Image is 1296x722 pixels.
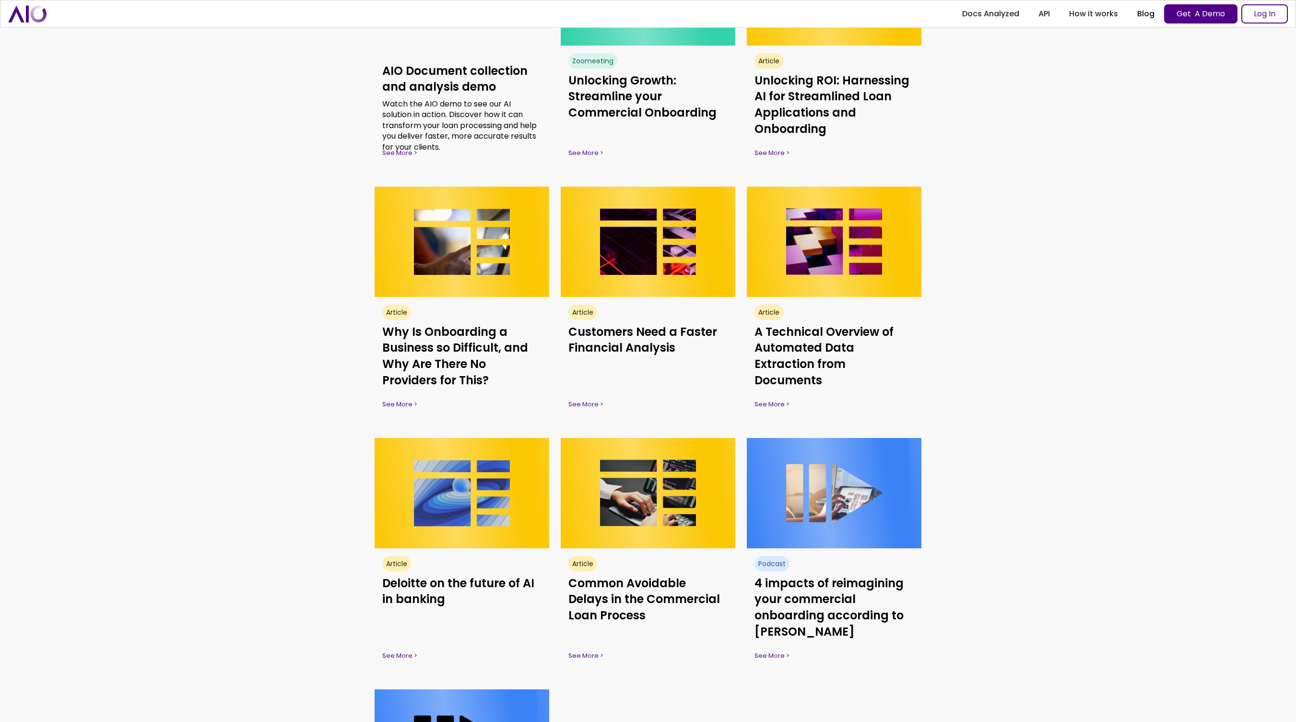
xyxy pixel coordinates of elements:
[1241,4,1288,24] a: Log In
[568,400,728,409] div: See More >
[568,324,728,356] h3: Customers Need a Faster Financial Analysis
[375,438,549,668] a: ArticleDeloitte on the future of AI in bankingSee More >
[382,324,542,388] h3: Why Is Onboarding a Business so Difficult, and Why Are There No Providers for This?
[382,63,542,95] h3: AIO Document collection and analysis demo
[386,559,407,568] div: Article
[382,651,542,661] div: See More >
[382,575,542,607] h3: Deloitte on the future of AI in banking
[572,56,613,66] div: Zoomeeting
[758,56,779,66] div: Article
[1128,5,1164,23] a: Blog
[572,308,593,317] div: Article
[754,148,914,158] div: See More >
[568,651,728,661] div: See More >
[747,187,921,417] a: ArticleA Technical Overview of Automated Data Extraction from DocumentsSee More >
[758,308,779,317] div: Article
[754,324,914,388] h3: A Technical Overview of Automated Data Extraction from Documents
[754,651,914,661] div: See More >
[1164,4,1237,24] a: Get A Demo
[561,438,735,668] a: ArticleCommon Avoidable Delays in the Commercial Loan ProcessSee More >
[754,575,914,639] h3: 4 impacts of reimagining your commercial onboarding according to [PERSON_NAME]
[758,559,786,568] div: Podcast
[386,308,407,317] div: Article
[754,400,914,409] div: See More >
[568,148,728,158] div: See More >
[382,148,542,158] div: See More >
[382,99,542,153] p: Watch the AIO demo to see our AI solution in action. Discover how it can transform your loan proc...
[568,575,728,624] h3: Common Avoidable Delays in the Commercial Loan Process
[747,438,921,668] a: Podcast4 impacts of reimagining your commercial onboarding according to [PERSON_NAME]See More >
[8,5,47,22] a: home
[375,187,549,417] a: ArticleWhy Is Onboarding a Business so Difficult, and Why Are There No Providers for This?See More >
[561,187,735,417] a: ArticleCustomers Need a Faster Financial AnalysisSee More >
[754,72,914,137] h3: Unlocking ROI: Harnessing AI for Streamlined Loan Applications and Onboarding
[382,400,542,409] div: See More >
[1029,5,1060,23] a: API
[568,72,728,121] h3: Unlocking Growth: Streamline your Commercial Onboarding
[572,559,593,568] div: Article
[1060,5,1128,23] a: How it works
[953,5,1029,23] a: Docs Analyzed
